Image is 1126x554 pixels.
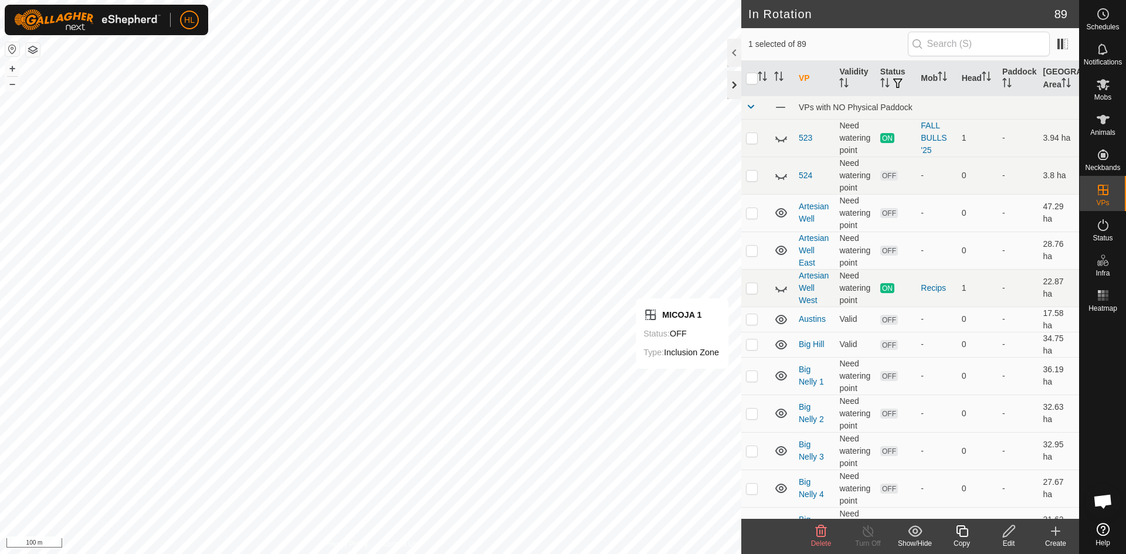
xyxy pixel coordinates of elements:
div: Show/Hide [891,538,938,549]
td: 17.58 ha [1039,307,1079,332]
td: 3.8 ha [1039,157,1079,194]
button: + [5,62,19,76]
a: Austins [799,314,826,324]
img: Gallagher Logo [14,9,161,30]
td: 0 [957,194,998,232]
div: - [921,370,952,382]
div: Edit [985,538,1032,549]
td: - [998,470,1038,507]
td: Need watering point [835,507,875,545]
p-sorticon: Activate to sort [774,73,784,83]
p-sorticon: Activate to sort [1061,80,1071,89]
span: OFF [880,340,898,350]
a: Contact Us [382,539,417,549]
th: Status [876,61,916,96]
td: - [998,232,1038,269]
td: 0 [957,507,998,545]
td: - [998,395,1038,432]
div: Create [1032,538,1079,549]
th: Validity [835,61,875,96]
td: 27.67 ha [1039,470,1079,507]
div: Open chat [1086,484,1121,519]
span: Animals [1090,129,1115,136]
a: 523 [799,133,812,142]
td: Need watering point [835,232,875,269]
td: 0 [957,395,998,432]
div: Inclusion Zone [643,345,719,359]
td: - [998,157,1038,194]
span: Help [1096,539,1110,546]
td: 31.62 ha [1039,507,1079,545]
span: OFF [880,171,898,181]
td: Valid [835,332,875,357]
span: OFF [880,371,898,381]
p-sorticon: Activate to sort [839,80,849,89]
p-sorticon: Activate to sort [880,80,890,89]
span: OFF [880,315,898,325]
td: Need watering point [835,357,875,395]
div: Recips [921,282,952,294]
td: Need watering point [835,470,875,507]
td: - [998,432,1038,470]
span: Infra [1096,270,1110,277]
div: - [921,482,952,495]
span: VPs [1096,199,1109,206]
th: VP [794,61,835,96]
td: 0 [957,232,998,269]
td: - [998,332,1038,357]
td: 0 [957,432,998,470]
span: Heatmap [1088,305,1117,312]
span: Delete [811,539,832,548]
a: Artesian Well [799,202,829,223]
td: - [998,357,1038,395]
td: Need watering point [835,269,875,307]
td: Need watering point [835,395,875,432]
td: Need watering point [835,432,875,470]
td: 3.94 ha [1039,119,1079,157]
td: - [998,194,1038,232]
div: - [921,207,952,219]
button: – [5,77,19,91]
td: 0 [957,332,998,357]
td: 1 [957,269,998,307]
div: FALL BULLS '25 [921,120,952,157]
input: Search (S) [908,32,1050,56]
label: Type: [643,348,664,357]
td: 34.75 ha [1039,332,1079,357]
a: Big Nelly 2 [799,402,824,424]
div: VPs with NO Physical Paddock [799,103,1074,112]
td: Need watering point [835,157,875,194]
td: Need watering point [835,194,875,232]
a: 524 [799,171,812,180]
span: OFF [880,484,898,494]
div: - [921,338,952,351]
span: Mobs [1094,94,1111,101]
a: Artesian Well East [799,233,829,267]
td: 22.87 ha [1039,269,1079,307]
td: Valid [835,307,875,332]
p-sorticon: Activate to sort [982,73,991,83]
p-sorticon: Activate to sort [1002,80,1012,89]
td: 0 [957,157,998,194]
th: [GEOGRAPHIC_DATA] Area [1039,61,1079,96]
div: - [921,169,952,182]
td: 32.63 ha [1039,395,1079,432]
a: Big Nelly 1 [799,365,824,386]
a: Artesian Well West [799,271,829,305]
div: - [921,407,952,420]
td: 32.95 ha [1039,432,1079,470]
span: 1 selected of 89 [748,38,908,50]
td: 1 [957,119,998,157]
a: Big Hill [799,339,825,349]
span: Neckbands [1085,164,1120,171]
span: HL [184,14,195,26]
th: Mob [916,61,957,96]
a: Big Nelly 3 [799,440,824,461]
span: ON [880,133,894,143]
p-sorticon: Activate to sort [938,73,947,83]
th: Head [957,61,998,96]
td: - [998,269,1038,307]
td: 0 [957,357,998,395]
td: - [998,119,1038,157]
div: Copy [938,538,985,549]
